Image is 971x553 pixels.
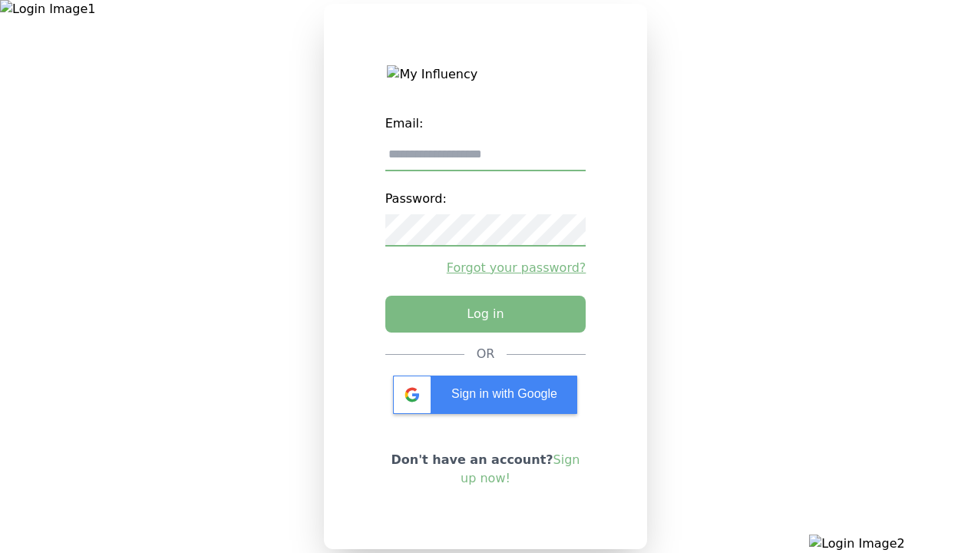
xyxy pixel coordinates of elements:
[385,108,586,139] label: Email:
[451,387,557,400] span: Sign in with Google
[477,345,495,363] div: OR
[809,535,971,553] img: Login Image2
[385,184,586,214] label: Password:
[385,259,586,277] a: Forgot your password?
[385,296,586,333] button: Log in
[385,451,586,488] p: Don't have an account?
[387,65,583,84] img: My Influency
[393,376,577,414] div: Sign in with Google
